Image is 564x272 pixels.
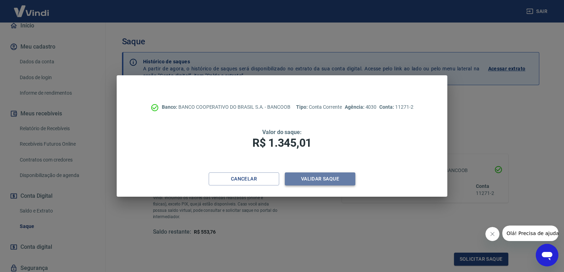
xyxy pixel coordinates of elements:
span: Agência: [345,104,366,110]
iframe: Botão para abrir a janela de mensagens [536,244,558,266]
iframe: Mensagem da empresa [502,226,558,241]
p: Conta Corrente [296,103,342,111]
button: Cancelar [209,172,279,185]
span: Conta: [379,104,395,110]
p: BANCO COOPERATIVO DO BRASIL S.A. - BANCOOB [162,103,290,111]
span: Valor do saque: [262,129,302,135]
span: Olá! Precisa de ajuda? [4,5,59,11]
p: 4030 [345,103,376,111]
span: Banco: [162,104,178,110]
button: Validar saque [285,172,355,185]
span: Tipo: [296,104,309,110]
p: 11271-2 [379,103,413,111]
span: R$ 1.345,01 [252,136,312,150]
iframe: Fechar mensagem [485,227,499,241]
